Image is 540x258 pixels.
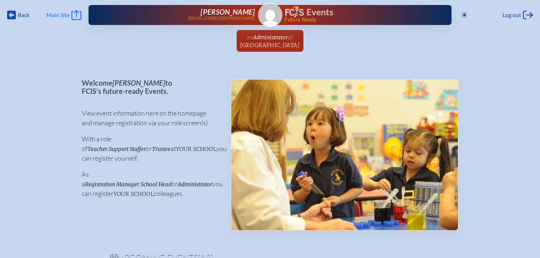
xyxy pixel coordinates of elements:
img: Gravatar [259,4,282,26]
img: Events [231,80,458,230]
span: your school [176,146,216,152]
p: Welcome to FCIS’s future-ready Events. [82,79,219,95]
span: [PERSON_NAME] [112,79,165,87]
p: [EMAIL_ADDRESS][DOMAIN_NAME] [188,16,255,21]
span: at [288,33,293,41]
span: Trustee [152,146,171,152]
span: Administrator [178,181,212,188]
span: Main Site [46,11,70,19]
span: your school [113,191,154,197]
span: [PERSON_NAME] [201,7,255,16]
span: School Head [141,181,172,188]
span: Administrator [253,34,288,41]
a: asAdministratorat[GEOGRAPHIC_DATA] [237,30,303,52]
a: Main Site [46,10,81,20]
span: Future Ready [284,17,428,22]
a: [PERSON_NAME][EMAIL_ADDRESS][DOMAIN_NAME] [111,8,255,22]
span: Back [18,11,30,19]
span: Support Staffer [109,146,146,152]
p: View event information here on the homepage and manage registration via your role screen(s). [82,108,219,128]
a: Gravatar [258,3,282,27]
div: FCIS Events — Future ready [285,6,429,22]
p: As a , or you can register colleagues. [82,170,219,198]
p: With a role of , or at you can register yourself. [82,134,219,163]
span: as [247,33,253,41]
span: [GEOGRAPHIC_DATA] [240,42,300,49]
span: Teacher [87,146,107,152]
span: Registration Manager [85,181,139,188]
span: Log out [503,11,521,19]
